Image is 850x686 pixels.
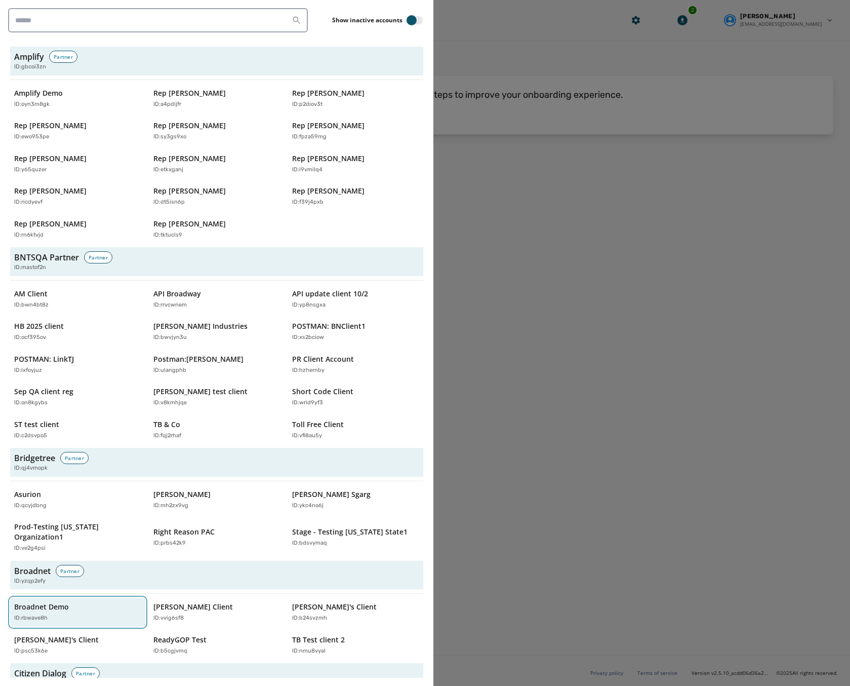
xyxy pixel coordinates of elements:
button: Rep [PERSON_NAME]ID:fpza59mg [288,117,423,145]
button: [PERSON_NAME]ID:mh2zx9vg [149,485,285,514]
p: Short Code Client [292,387,353,397]
p: Rep [PERSON_NAME] [153,219,226,229]
p: Asurion [14,489,41,500]
p: ID: nmu8vyal [292,647,326,656]
p: ID: y65quzer [14,166,47,174]
button: Rep [PERSON_NAME]ID:a4pdijfr [149,84,285,113]
button: [PERSON_NAME]'s ClientID:b24svzmh [288,598,423,627]
h3: Bridgetree [14,452,55,464]
button: TB Test client 2ID:nmu8vyal [288,631,423,660]
button: AmplifyPartnerID:gbcoi3zn [10,47,423,75]
p: Amplify Demo [14,88,63,98]
button: AsurionID:qcyjdbng [10,485,145,514]
p: [PERSON_NAME]'s Client [14,635,99,645]
p: ID: b5cgjvmq [153,647,187,656]
p: Prod-Testing [US_STATE] Organization1 [14,522,131,542]
p: ID: wrid9yf3 [292,399,323,407]
p: [PERSON_NAME] test client [153,387,248,397]
p: POSTMAN: BNClient1 [292,321,366,331]
button: Rep [PERSON_NAME]ID:etkxganj [149,149,285,178]
p: Broadnet Demo [14,602,69,612]
button: Rep [PERSON_NAME]ID:ewo953pe [10,117,145,145]
button: Short Code ClientID:wrid9yf3 [288,383,423,411]
button: Rep [PERSON_NAME]ID:ricdyevf [10,182,145,211]
p: ID: etkxganj [153,166,183,174]
button: AM ClientID:bwn4bt8z [10,285,145,314]
div: Partner [56,565,84,577]
p: Rep [PERSON_NAME] [14,154,87,164]
button: BridgetreePartnerID:qj4vmopk [10,448,423,477]
button: PR Client AccountID:hzhernby [288,350,423,379]
p: ID: i9vmilq4 [292,166,322,174]
p: Rep [PERSON_NAME] [292,121,365,131]
button: Rep [PERSON_NAME]ID:y65quzer [10,149,145,178]
p: Rep [PERSON_NAME] [153,186,226,196]
p: Rep [PERSON_NAME] [153,154,226,164]
p: Stage - Testing [US_STATE] State1 [292,527,408,537]
p: ID: fqj2rhaf [153,432,181,440]
button: Broadnet DemoID:rbwave8h [10,598,145,627]
button: [PERSON_NAME] SgargID:ykc4no6j [288,485,423,514]
p: PR Client Account [292,354,354,364]
button: BroadnetPartnerID:yzqp2efy [10,561,423,590]
p: ID: lxfoyjuz [14,366,42,375]
p: ID: bwvjyn3u [153,333,187,342]
p: TB & Co [153,420,180,430]
button: Rep [PERSON_NAME]ID:i9vmilq4 [288,149,423,178]
div: Partner [84,251,112,263]
button: POSTMAN: LinkTJID:lxfoyjuz [10,350,145,379]
span: ID: yzqp2efy [14,577,46,586]
p: [PERSON_NAME] [153,489,211,500]
button: HB 2025 clientID:ocf395ov [10,317,145,346]
p: API update client 10/2 [292,289,368,299]
p: TB Test client 2 [292,635,345,645]
div: Partner [71,667,100,679]
p: ID: ve2g4psi [14,544,46,553]
p: ID: ocf395ov [14,333,46,342]
p: ID: mh2zx9vg [153,502,188,510]
button: Toll Free ClientID:vfi8au5y [288,415,423,444]
div: Partner [49,51,77,63]
p: Toll Free Client [292,420,344,430]
div: Partner [60,452,89,464]
p: ID: tktucls9 [153,231,182,240]
button: Rep [PERSON_NAME]ID:p2diov3t [288,84,423,113]
p: ID: ulangphb [153,366,186,375]
p: Right Reason PAC [153,527,215,537]
button: Rep [PERSON_NAME]ID:rn6ktvjd [10,215,145,244]
button: Rep [PERSON_NAME]ID:dt5isn6p [149,182,285,211]
button: [PERSON_NAME] IndustriesID:bwvjyn3u [149,317,285,346]
p: ID: on8kgybs [14,399,48,407]
p: ID: ewo953pe [14,133,49,141]
p: API Broadway [153,289,201,299]
button: [PERSON_NAME] ClientID:vvig6sf8 [149,598,285,627]
p: AM Client [14,289,48,299]
p: Sep QA client reg [14,387,73,397]
span: ID: gbcoi3zn [14,63,46,71]
p: ID: dt5isn6p [153,198,185,207]
button: Rep [PERSON_NAME]ID:sy3gs9xo [149,117,285,145]
p: ID: psc53k6e [14,647,48,656]
p: ID: oyn3m8gk [14,100,50,109]
button: Stage - Testing [US_STATE] State1ID:bdsvymaq [288,518,423,557]
button: Rep [PERSON_NAME]ID:f39j4pxb [288,182,423,211]
p: ST test client [14,420,59,430]
p: POSTMAN: LinkTJ [14,354,74,364]
p: ID: ykc4no6j [292,502,323,510]
p: ID: yp8nsgxa [292,301,326,310]
label: Show inactive accounts [332,16,402,24]
p: ReadyGOP Test [153,635,207,645]
p: [PERSON_NAME] Industries [153,321,248,331]
p: ID: fpza59mg [292,133,327,141]
p: [PERSON_NAME] Client [153,602,233,612]
button: BNTSQA PartnerPartnerID:mastof2n [10,247,423,276]
p: HB 2025 client [14,321,64,331]
p: ID: vvig6sf8 [153,614,184,623]
button: API BroadwayID:rrvcwnem [149,285,285,314]
p: ID: qcyjdbng [14,502,47,510]
button: [PERSON_NAME]'s ClientID:psc53k6e [10,631,145,660]
p: ID: bwn4bt8z [14,301,49,310]
p: ID: hzhernby [292,366,325,375]
button: ReadyGOP TestID:b5cgjvmq [149,631,285,660]
button: Right Reason PACID:prbs42k9 [149,518,285,557]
